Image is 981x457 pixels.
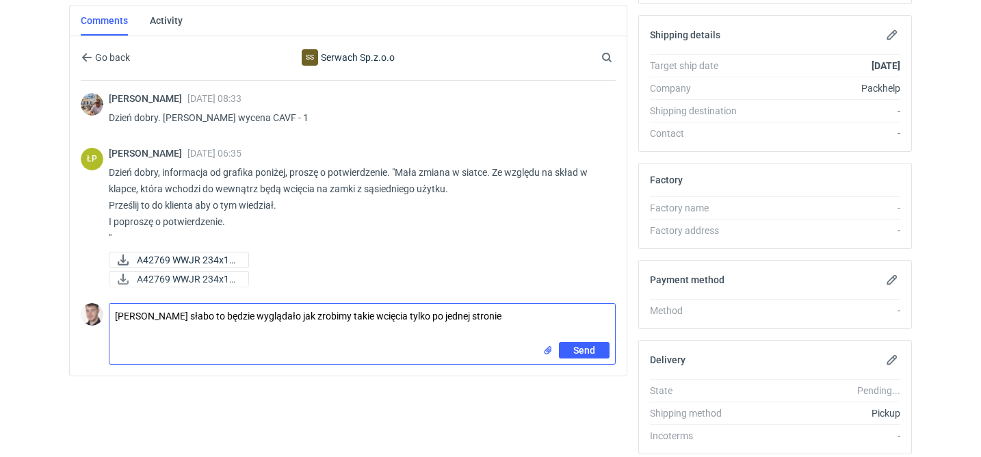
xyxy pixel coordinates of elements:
div: Shipping method [650,406,750,420]
h2: Factory [650,174,683,185]
button: Edit payment method [884,272,900,288]
div: Shipping destination [650,104,750,118]
figcaption: SS [302,49,318,66]
h2: Delivery [650,354,685,365]
button: Go back [81,49,131,66]
img: Michał Palasek [81,93,103,116]
div: Pickup [750,406,900,420]
figcaption: ŁP [81,148,103,170]
h2: Shipping details [650,29,720,40]
div: Packhelp [750,81,900,95]
img: Maciej Sikora [81,303,103,326]
span: [PERSON_NAME] [109,93,187,104]
div: - [750,224,900,237]
div: - [750,429,900,443]
div: Method [650,304,750,317]
div: - [750,304,900,317]
div: A42769 WWJR 234x174x46xE str wew.pdf [109,252,246,268]
button: Edit shipping details [884,27,900,43]
span: [DATE] 08:33 [187,93,241,104]
textarea: [PERSON_NAME] słabo to będzie wyglądało jak zrobimy takie wcięcia tylko po jednej stronie [109,304,615,342]
div: - [750,201,900,215]
a: Activity [150,5,183,36]
div: Serwach Sp.z.o.o [236,49,460,66]
span: Go back [92,53,130,62]
div: Łukasz Postawa [81,148,103,170]
div: - [750,104,900,118]
div: Factory address [650,224,750,237]
span: A42769 WWJR 234x17... [137,252,237,267]
p: Dzień dobry, informacja od grafika poniżej, proszę o potwierdzenie. "Mała zmiana w siatce. Ze wzg... [109,164,605,246]
div: Target ship date [650,59,750,73]
input: Search [599,49,642,66]
div: State [650,384,750,397]
div: Serwach Sp.z.o.o [302,49,318,66]
span: [PERSON_NAME] [109,148,187,159]
span: [DATE] 06:35 [187,148,241,159]
h2: Payment method [650,274,724,285]
button: Send [559,342,610,358]
p: Dzień dobry. [PERSON_NAME] wycena CAVF - 1 [109,109,605,126]
span: A42769 WWJR 234x17... [137,272,237,287]
span: Send [573,345,595,355]
a: A42769 WWJR 234x17... [109,271,249,287]
a: Comments [81,5,128,36]
strong: [DATE] [872,60,900,71]
div: - [750,127,900,140]
div: Incoterms [650,429,750,443]
button: Edit delivery details [884,352,900,368]
div: Contact [650,127,750,140]
a: A42769 WWJR 234x17... [109,252,249,268]
div: Factory name [650,201,750,215]
em: Pending... [857,385,900,396]
div: Company [650,81,750,95]
div: A42769 WWJR 234x174x46xE str zew.pdf [109,271,246,287]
